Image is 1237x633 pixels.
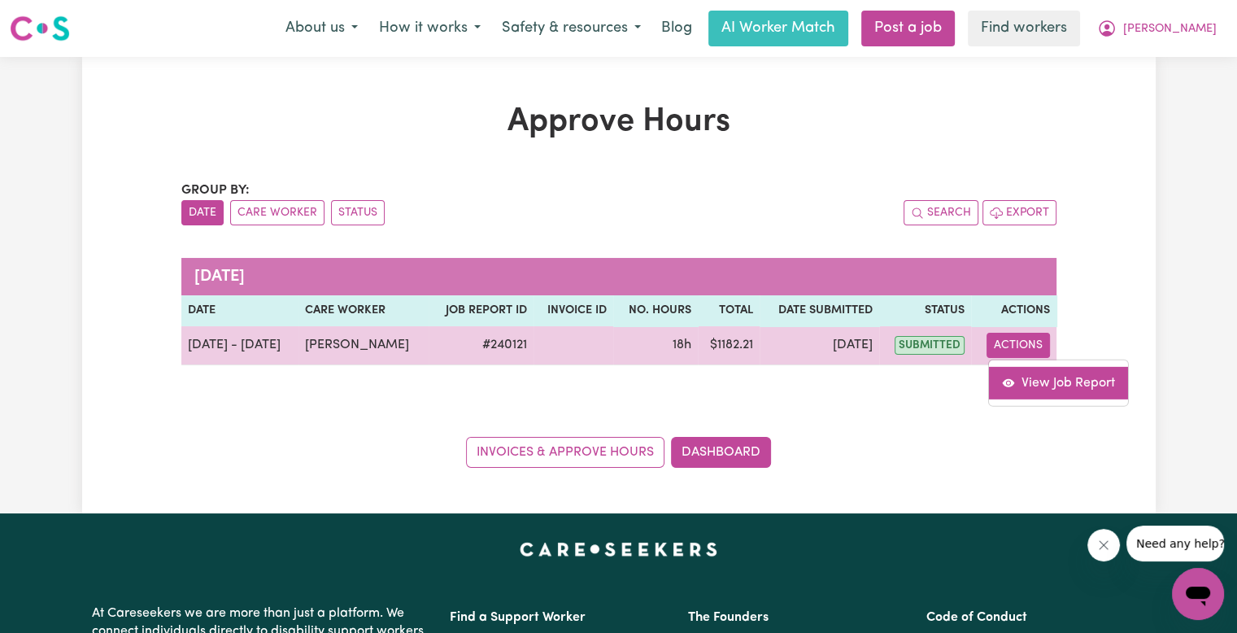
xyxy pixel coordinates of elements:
caption: [DATE] [181,258,1056,295]
th: Status [879,295,971,326]
div: Actions [988,359,1129,406]
a: Blog [651,11,702,46]
button: sort invoices by paid status [331,200,385,225]
button: About us [275,11,368,46]
th: Care worker [298,295,429,326]
span: [PERSON_NAME] [1123,20,1217,38]
td: [PERSON_NAME] [298,326,429,365]
button: How it works [368,11,491,46]
iframe: Message from company [1126,526,1224,561]
th: Total [698,295,760,326]
th: Date [181,295,298,326]
th: Job Report ID [429,295,534,326]
th: No. Hours [613,295,697,326]
button: My Account [1087,11,1227,46]
button: Safety & resources [491,11,651,46]
a: AI Worker Match [708,11,848,46]
a: Code of Conduct [926,611,1027,624]
a: The Founders [688,611,769,624]
span: Group by: [181,184,250,197]
span: submitted [895,336,965,355]
th: Date Submitted [760,295,879,326]
a: Find a Support Worker [450,611,586,624]
th: Actions [971,295,1056,326]
td: [DATE] [760,326,879,365]
iframe: Button to launch messaging window [1172,568,1224,620]
span: 18 hours [673,338,691,351]
button: sort invoices by care worker [230,200,324,225]
button: Search [904,200,978,225]
a: Post a job [861,11,955,46]
a: Careseekers home page [520,543,717,556]
img: Careseekers logo [10,14,70,43]
th: Invoice ID [534,295,614,326]
td: $ 1182.21 [698,326,760,365]
button: Export [982,200,1056,225]
a: Find workers [968,11,1080,46]
a: Dashboard [671,437,771,468]
button: sort invoices by date [181,200,224,225]
td: # 240121 [429,326,534,365]
span: Need any help? [10,11,98,24]
button: Actions [987,333,1050,358]
td: [DATE] - [DATE] [181,326,298,365]
a: Careseekers logo [10,10,70,47]
iframe: Close message [1087,529,1120,561]
a: Invoices & Approve Hours [466,437,664,468]
h1: Approve Hours [181,103,1056,142]
a: View job report 240121 [989,366,1128,399]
